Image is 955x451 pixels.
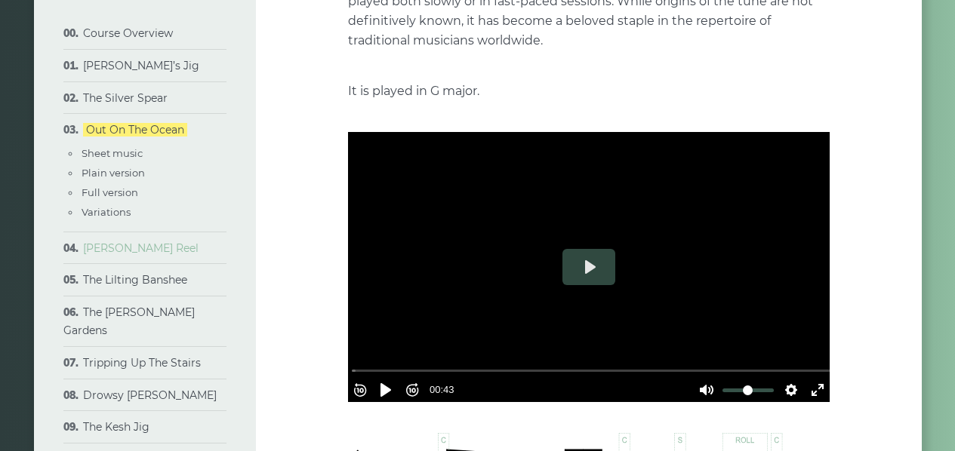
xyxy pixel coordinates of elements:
[63,305,195,337] a: The [PERSON_NAME] Gardens
[83,420,149,434] a: The Kesh Jig
[83,241,199,255] a: [PERSON_NAME] Reel
[83,26,173,40] a: Course Overview
[82,167,145,179] a: Plain version
[82,186,138,198] a: Full version
[83,356,201,370] a: Tripping Up The Stairs
[348,81,830,101] p: It is played in G major.
[83,59,199,72] a: [PERSON_NAME]’s Jig
[82,206,131,218] a: Variations
[83,273,187,287] a: The Lilting Banshee
[83,91,168,105] a: The Silver Spear
[82,147,143,159] a: Sheet music
[83,123,187,137] a: Out On The Ocean
[83,388,217,402] a: Drowsy [PERSON_NAME]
